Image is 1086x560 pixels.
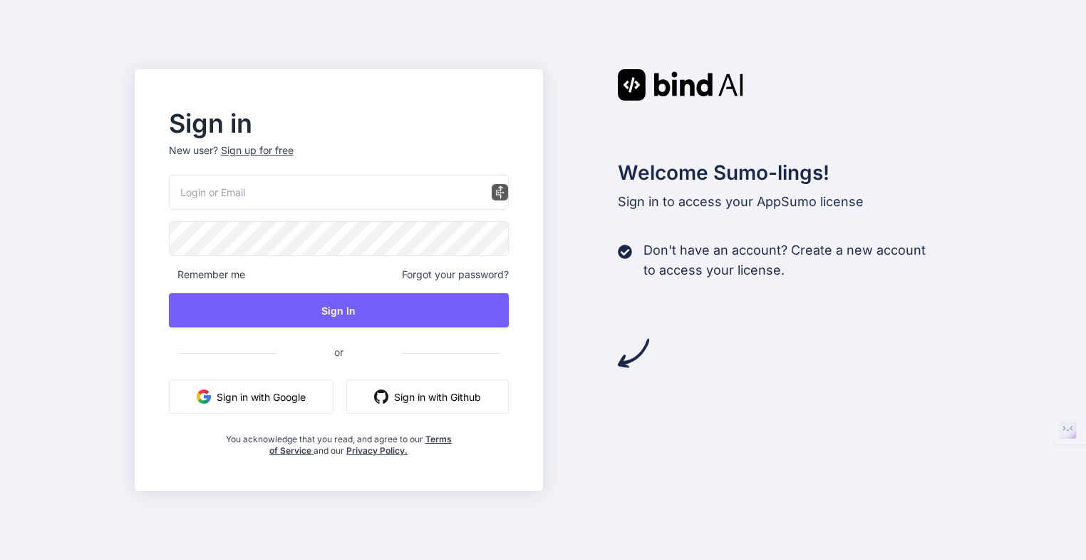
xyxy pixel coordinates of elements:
a: Terms of Service [269,434,452,456]
p: Sign in to access your AppSumo license [618,192,952,212]
img: github [374,390,388,404]
a: Privacy Policy. [346,445,408,456]
div: Sign up for free [221,143,294,158]
p: New user? [169,143,510,175]
button: Sign in with Github [346,380,509,414]
span: Remember me [169,268,245,282]
input: Login or Email [169,175,510,210]
h2: Sign in [169,112,510,135]
h2: Welcome Sumo-lings! [618,158,952,188]
div: You acknowledge that you read, and agree to our and our [225,425,452,457]
img: google [197,390,211,404]
button: Sign In [169,293,510,327]
p: Don't have an account? Create a new account to access your license. [643,240,926,280]
img: Bind AI logo [618,69,743,101]
img: arrow [618,337,649,369]
span: or [277,335,400,370]
span: Forgot your password? [402,268,509,282]
button: Sign in with Google [169,380,333,414]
